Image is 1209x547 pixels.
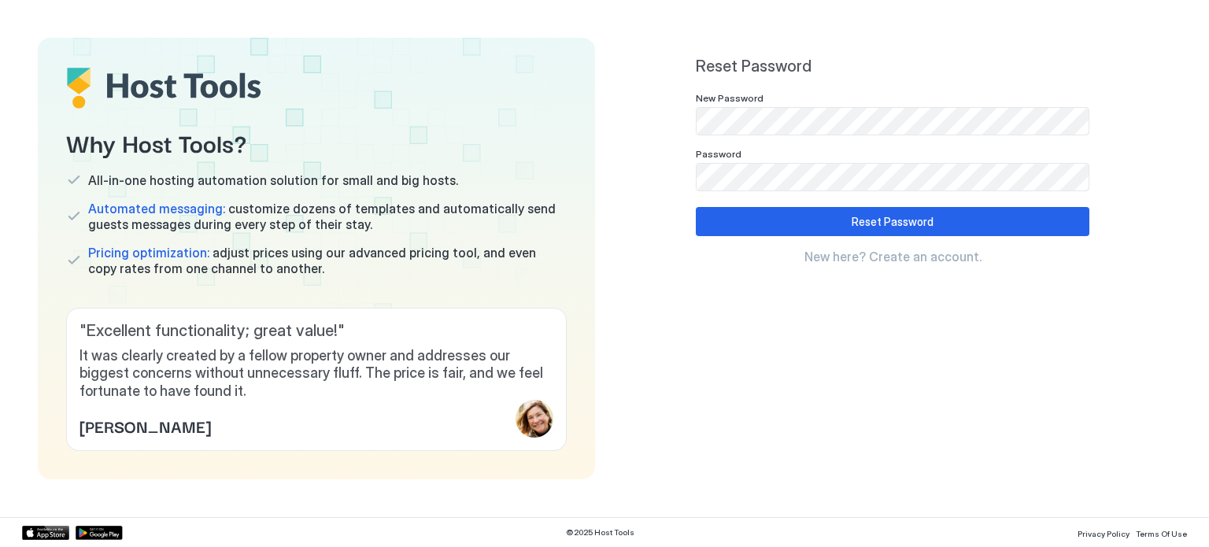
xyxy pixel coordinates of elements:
[88,201,567,232] span: customize dozens of templates and automatically send guests messages during every step of their s...
[88,245,209,261] span: Pricing optimization:
[696,148,741,160] span: Password
[566,527,634,538] span: © 2025 Host Tools
[804,249,982,264] span: New here? Create an account.
[79,321,553,341] span: " Excellent functionality; great value! "
[697,164,1089,190] input: Input Field
[697,108,1089,135] input: Input Field
[696,57,1089,76] span: Reset Password
[66,124,567,160] span: Why Host Tools?
[696,249,1089,264] a: New here? Create an account.
[516,400,553,438] div: profile
[79,414,211,438] span: [PERSON_NAME]
[852,213,934,230] div: Reset Password
[1078,529,1130,538] span: Privacy Policy
[1136,529,1187,538] span: Terms Of Use
[88,245,567,276] span: adjust prices using our advanced pricing tool, and even copy rates from one channel to another.
[696,207,1089,236] button: Reset Password
[79,347,553,401] span: It was clearly created by a fellow property owner and addresses our biggest concerns without unne...
[22,526,69,540] a: App Store
[88,172,458,188] span: All-in-one hosting automation solution for small and big hosts.
[76,526,123,540] a: Google Play Store
[88,201,225,216] span: Automated messaging:
[1136,524,1187,541] a: Terms Of Use
[696,92,763,104] span: New Password
[1078,524,1130,541] a: Privacy Policy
